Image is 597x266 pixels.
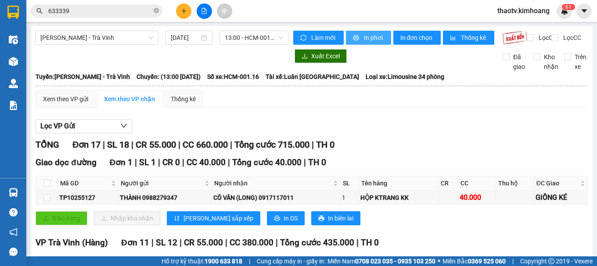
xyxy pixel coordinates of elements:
[502,31,527,45] img: 9k=
[311,211,360,225] button: printerIn biên lai
[312,139,314,150] span: |
[328,213,353,223] span: In biên lai
[458,176,496,191] th: CC
[230,139,232,150] span: |
[490,5,557,16] span: thaotv.kimhoang
[59,193,117,202] div: TP10255127
[9,35,18,44] img: warehouse-icon
[94,211,160,225] button: downloadNhập kho nhận
[205,258,242,265] strong: 1900 633 818
[308,157,326,167] span: TH 0
[304,157,306,167] span: |
[274,215,280,222] span: printer
[438,259,440,263] span: ⚪️
[342,193,357,202] div: 1
[9,208,18,216] span: question-circle
[120,193,210,202] div: THÀNH 0988279347
[460,192,495,203] div: 40.000
[103,139,105,150] span: |
[9,57,18,66] img: warehouse-icon
[355,258,435,265] strong: 0708 023 035 - 0935 103 250
[356,238,359,248] span: |
[207,72,259,82] span: Số xe: HCM-001.16
[9,188,18,197] img: warehouse-icon
[36,73,130,80] b: Tuyến: [PERSON_NAME] - Trà Vinh
[120,122,127,129] span: down
[36,139,59,150] span: TỔNG
[107,139,129,150] span: SL 18
[214,178,332,188] span: Người nhận
[213,193,339,202] div: CÔ VÂN (LONG) 0917117011
[300,35,308,42] span: sync
[135,157,137,167] span: |
[295,49,347,63] button: downloadXuất Excel
[257,256,325,266] span: Cung cấp máy in - giấy in:
[442,256,506,266] span: Miền Bắc
[366,72,444,82] span: Loại xe: Limousine 34 phòng
[43,94,88,104] div: Xem theo VP gửi
[232,157,302,167] span: Tổng cước 40.000
[393,31,441,45] button: In đơn chọn
[225,238,227,248] span: |
[461,33,487,43] span: Thống kê
[249,256,250,266] span: |
[104,94,155,104] div: Xem theo VP nhận
[535,33,558,43] span: Lọc CR
[162,157,180,167] span: CR 0
[225,31,283,44] span: 13:00 - HCM-001.16
[36,211,87,225] button: uploadGiao hàng
[183,213,253,223] span: [PERSON_NAME] sắp xếp
[276,238,278,248] span: |
[540,52,562,71] span: Kho nhận
[139,157,156,167] span: SL 1
[400,33,434,43] span: In đơn chọn
[184,238,223,248] span: CR 55.000
[9,228,18,236] span: notification
[154,8,159,13] span: close-circle
[327,256,435,266] span: Miền Nam
[181,8,187,14] span: plus
[510,52,529,71] span: Đã giao
[359,176,439,191] th: Tên hàng
[154,7,159,15] span: close-circle
[158,157,160,167] span: |
[512,256,514,266] span: |
[571,52,590,71] span: Trên xe
[60,178,109,188] span: Mã GD
[217,4,232,19] button: aim
[341,176,359,191] th: SL
[443,31,494,45] button: bar-chartThống kê
[201,8,207,14] span: file-add
[174,215,180,222] span: sort-ascending
[536,192,586,203] div: GIỒNG KÉ
[576,4,592,19] button: caret-down
[162,256,242,266] span: Hỗ trợ kỹ thuật:
[167,211,260,225] button: sort-ascending[PERSON_NAME] sắp xếp
[580,7,588,15] span: caret-down
[562,4,575,10] sup: 61
[9,79,18,88] img: warehouse-icon
[293,31,344,45] button: syncLàm mới
[266,72,359,82] span: Tài xế: Luân [GEOGRAPHIC_DATA]
[48,6,152,16] input: Tìm tên, số ĐT hoặc mã đơn
[221,8,227,14] span: aim
[36,238,108,248] span: VP Trà Vinh (Hàng)
[450,35,457,42] span: bar-chart
[171,33,200,43] input: 12/10/2025
[360,193,437,202] div: HỘP KTRANG KK
[176,4,191,19] button: plus
[182,157,184,167] span: |
[346,31,391,45] button: printerIn phơi
[561,7,568,15] img: icon-new-feature
[110,157,133,167] span: Đơn 1
[280,238,354,248] span: Tổng cước 435.000
[568,4,572,10] span: 1
[228,157,230,167] span: |
[151,238,154,248] span: |
[9,248,18,256] span: message
[468,258,506,265] strong: 0369 525 060
[121,238,149,248] span: Đơn 11
[364,33,384,43] span: In phơi
[7,6,19,19] img: logo-vxr
[311,51,340,61] span: Xuất Excel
